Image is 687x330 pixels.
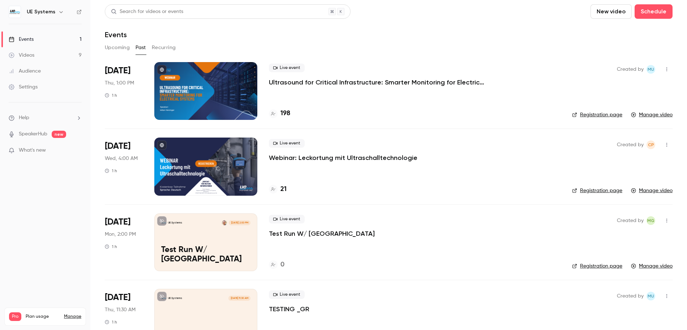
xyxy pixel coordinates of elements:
[647,65,655,74] span: Marketing UE Systems
[52,131,66,138] span: new
[269,153,417,162] a: Webinar: Leckortung mit Ultraschalltechnologie
[648,65,654,74] span: MU
[9,114,82,122] li: help-dropdown-opener
[9,52,34,59] div: Videos
[105,65,130,77] span: [DATE]
[269,290,305,299] span: Live event
[19,147,46,154] span: What's new
[269,184,287,194] a: 21
[222,220,227,225] img: Milan Heninger, MBA, CMRP
[152,42,176,53] button: Recurring
[111,8,183,16] div: Search for videos or events
[9,36,34,43] div: Events
[19,114,29,122] span: Help
[168,221,182,225] p: UE Systems
[9,312,21,321] span: Pro
[105,168,117,174] div: 1 h
[269,139,305,148] span: Live event
[617,292,644,300] span: Created by
[617,65,644,74] span: Created by
[105,319,117,325] div: 1 h
[647,140,655,149] span: Cláudia Pereira
[9,83,38,91] div: Settings
[269,109,290,118] a: 198
[168,296,182,300] p: UE Systems
[105,79,134,87] span: Thu, 1:00 PM
[269,305,309,313] a: TESTING _GR
[280,260,284,270] h4: 0
[105,155,138,162] span: Wed, 4:00 AM
[631,262,673,270] a: Manage video
[9,68,41,75] div: Audience
[105,138,143,195] div: Sep 17 Wed, 10:00 AM (Europe/Amsterdam)
[105,292,130,303] span: [DATE]
[269,64,305,72] span: Live event
[635,4,673,19] button: Schedule
[161,246,250,264] p: Test Run W/ [GEOGRAPHIC_DATA]
[19,130,47,138] a: SpeakerHub
[105,231,136,238] span: Mon, 2:00 PM
[105,244,117,249] div: 1 h
[647,216,654,225] span: MG
[105,216,130,228] span: [DATE]
[647,292,655,300] span: Marketing UE Systems
[617,216,644,225] span: Created by
[269,229,375,238] a: Test Run W/ [GEOGRAPHIC_DATA]
[269,78,486,87] a: Ultrasound for Critical Infrastructure: Smarter Monitoring for Electrical Systems
[105,30,127,39] h1: Events
[105,306,136,313] span: Thu, 11:30 AM
[154,213,257,271] a: Test Run W/ Milan UE SystemsMilan Heninger, MBA, CMRP[DATE] 2:00 PMTest Run W/ [GEOGRAPHIC_DATA]
[26,314,60,320] span: Plan usage
[136,42,146,53] button: Past
[631,111,673,118] a: Manage video
[572,111,622,118] a: Registration page
[617,140,644,149] span: Created by
[572,262,622,270] a: Registration page
[105,213,143,271] div: Sep 15 Mon, 2:00 PM (America/New York)
[269,215,305,223] span: Live event
[269,260,284,270] a: 0
[64,314,81,320] a: Manage
[105,62,143,120] div: Sep 18 Thu, 1:00 PM (America/New York)
[228,296,250,301] span: [DATE] 11:30 AM
[105,140,130,152] span: [DATE]
[648,140,654,149] span: CP
[647,216,655,225] span: Maureen Gribble
[229,220,250,225] span: [DATE] 2:00 PM
[105,42,130,53] button: Upcoming
[591,4,632,19] button: New video
[648,292,654,300] span: MU
[27,8,55,16] h6: UE Systems
[631,187,673,194] a: Manage video
[73,147,82,154] iframe: Noticeable Trigger
[9,6,21,18] img: UE Systems
[280,109,290,118] h4: 198
[105,92,117,98] div: 1 h
[280,184,287,194] h4: 21
[572,187,622,194] a: Registration page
